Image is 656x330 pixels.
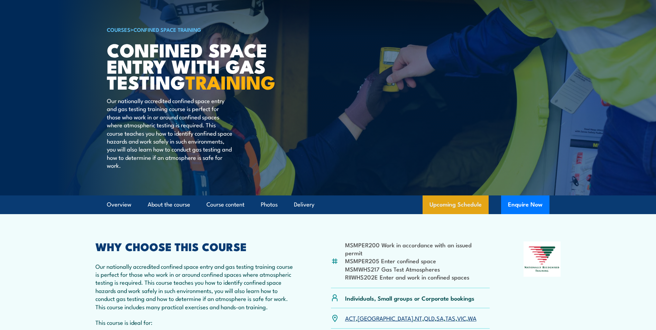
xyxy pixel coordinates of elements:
[107,26,130,33] a: COURSES
[415,314,422,322] a: NT
[524,241,561,277] img: Nationally Recognised Training logo.
[133,26,201,33] a: Confined Space Training
[457,314,466,322] a: VIC
[107,42,278,90] h1: Confined Space Entry with Gas Testing
[345,265,490,273] li: MSMWHS217 Gas Test Atmospheres
[107,25,278,34] h6: >
[294,195,314,214] a: Delivery
[436,314,444,322] a: SA
[206,195,244,214] a: Course content
[345,273,490,281] li: RIIWHS202E Enter and work in confined spaces
[95,241,297,251] h2: WHY CHOOSE THIS COURSE
[501,195,549,214] button: Enquire Now
[424,314,435,322] a: QLD
[345,257,490,265] li: MSMPER205 Enter confined space
[95,262,297,311] p: Our nationally accredited confined space entry and gas testing training course is perfect for tho...
[358,314,413,322] a: [GEOGRAPHIC_DATA]
[148,195,190,214] a: About the course
[345,314,356,322] a: ACT
[345,294,474,302] p: Individuals, Small groups or Corporate bookings
[261,195,278,214] a: Photos
[345,314,477,322] p: , , , , , , ,
[423,195,489,214] a: Upcoming Schedule
[445,314,455,322] a: TAS
[107,97,233,169] p: Our nationally accredited confined space entry and gas testing training course is perfect for tho...
[95,318,297,326] p: This course is ideal for:
[185,67,275,96] strong: TRAINING
[107,195,131,214] a: Overview
[468,314,477,322] a: WA
[345,241,490,257] li: MSMPER200 Work in accordance with an issued permit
